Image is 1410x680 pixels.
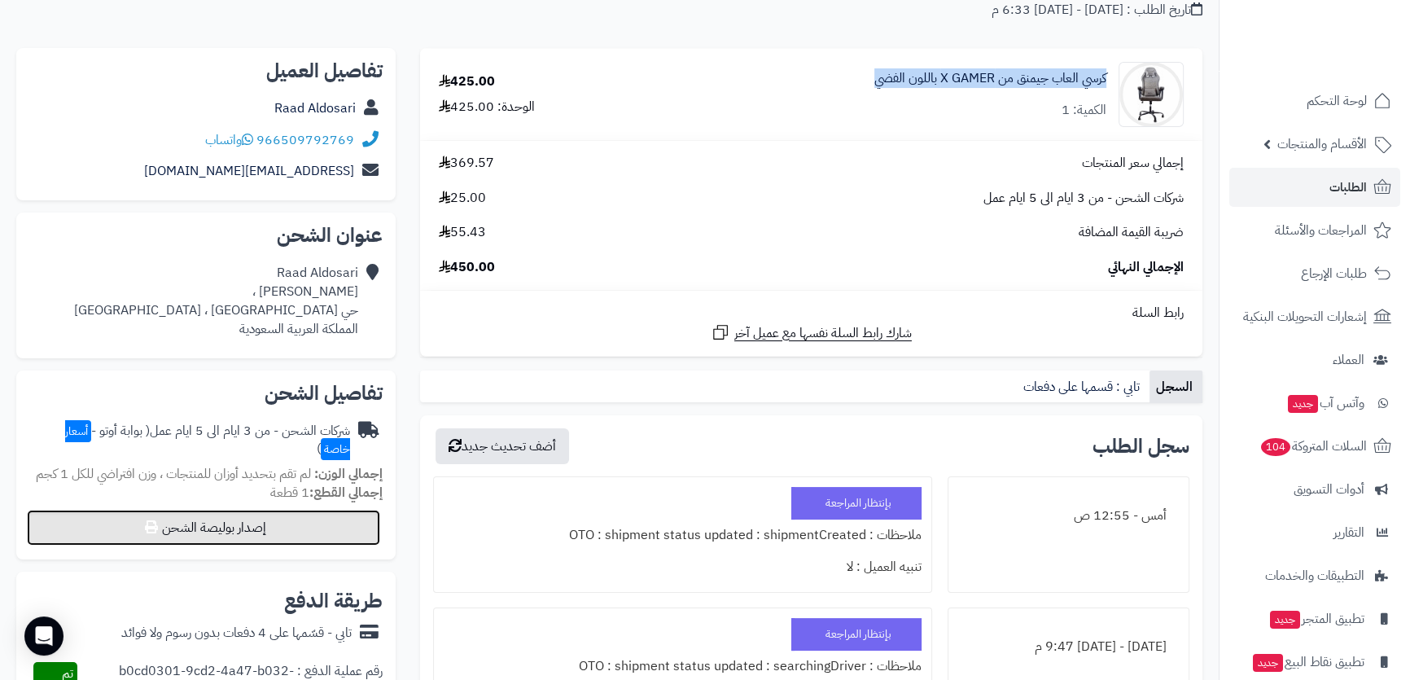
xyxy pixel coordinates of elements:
[958,500,1179,532] div: أمس - 12:55 ص
[274,99,356,118] a: Raad Aldosari
[24,616,63,656] div: Open Intercom Messenger
[1268,608,1364,630] span: تطبيق المتجر
[1286,392,1364,415] span: وآتس آب
[1108,258,1184,277] span: الإجمالي النهائي
[1307,90,1367,112] span: لوحة التحكم
[1062,101,1106,120] div: الكمية: 1
[27,510,380,546] button: إصدار بوليصة الشحن
[314,464,383,484] strong: إجمالي الوزن:
[983,189,1184,208] span: شركات الشحن - من 3 ايام الى 5 ايام عمل
[29,384,383,403] h2: تفاصيل الشحن
[1229,254,1400,293] a: طلبات الإرجاع
[121,624,352,643] div: تابي - قسّمها على 4 دفعات بدون رسوم ولا فوائد
[1229,297,1400,336] a: إشعارات التحويلات البنكية
[29,226,383,245] h2: عنوان الشحن
[144,161,354,181] a: [EMAIL_ADDRESS][DOMAIN_NAME]
[874,69,1106,88] a: كرسي العاب جيمنق من X GAMER باللون الفضي
[1229,427,1400,466] a: السلات المتروكة104
[1229,340,1400,379] a: العملاء
[1259,435,1367,458] span: السلات المتروكة
[791,618,922,651] div: بإنتظار المراجعة
[1288,395,1318,413] span: جديد
[1119,62,1183,127] img: 1711832722-IMG_8277-90x90.JPG
[1251,651,1364,673] span: تطبيق نقاط البيع
[65,421,350,459] span: ( بوابة أوتو - )
[1299,44,1395,78] img: logo-2.png
[1229,599,1400,638] a: تطبيق المتجرجديد
[1265,564,1364,587] span: التطبيقات والخدمات
[1229,556,1400,595] a: التطبيقات والخدمات
[1333,521,1364,544] span: التقارير
[439,98,535,116] div: الوحدة: 425.00
[711,322,912,343] a: شارك رابط السلة نفسها مع عميل آخر
[1017,371,1149,403] a: تابي : قسمها على دفعات
[439,258,495,277] span: 450.00
[1229,513,1400,552] a: التقارير
[992,1,1202,20] div: تاريخ الطلب : [DATE] - [DATE] 6:33 م
[1229,470,1400,509] a: أدوات التسويق
[1253,654,1283,672] span: جديد
[427,304,1196,322] div: رابط السلة
[1294,478,1364,501] span: أدوات التسويق
[958,631,1179,663] div: [DATE] - [DATE] 9:47 م
[256,130,354,150] a: 966509792769
[1229,168,1400,207] a: الطلبات
[1079,223,1184,242] span: ضريبة القيمة المضافة
[74,264,358,338] div: Raad Aldosari [PERSON_NAME] ، حي [GEOGRAPHIC_DATA] ، [GEOGRAPHIC_DATA] المملكة العربية السعودية
[1329,176,1367,199] span: الطلبات
[29,61,383,81] h2: تفاصيل العميل
[1093,437,1189,456] h3: سجل الطلب
[734,324,912,343] span: شارك رابط السلة نفسها مع عميل آخر
[1082,154,1184,173] span: إجمالي سعر المنتجات
[439,72,495,91] div: 425.00
[791,487,922,520] div: بإنتظار المراجعة
[284,591,383,611] h2: طريقة الدفع
[205,130,253,150] a: واتساب
[1243,305,1367,328] span: إشعارات التحويلات البنكية
[1277,133,1367,156] span: الأقسام والمنتجات
[1301,262,1367,285] span: طلبات الإرجاع
[29,422,350,459] div: شركات الشحن - من 3 ايام الى 5 ايام عمل
[439,223,486,242] span: 55.43
[1229,211,1400,250] a: المراجعات والأسئلة
[436,428,569,464] button: أضف تحديث جديد
[439,189,486,208] span: 25.00
[1229,81,1400,121] a: لوحة التحكم
[1229,384,1400,423] a: وآتس آبجديد
[309,483,383,502] strong: إجمالي القطع:
[36,464,311,484] span: لم تقم بتحديد أوزان للمنتجات ، وزن افتراضي للكل 1 كجم
[1275,219,1367,242] span: المراجعات والأسئلة
[1333,349,1364,371] span: العملاء
[444,551,922,583] div: تنبيه العميل : لا
[1270,611,1300,629] span: جديد
[270,483,383,502] small: 1 قطعة
[439,154,494,173] span: 369.57
[65,420,350,461] span: أسعار خاصة
[1261,438,1290,456] span: 104
[444,520,922,551] div: ملاحظات : OTO : shipment status updated : shipmentCreated
[1149,371,1202,403] a: السجل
